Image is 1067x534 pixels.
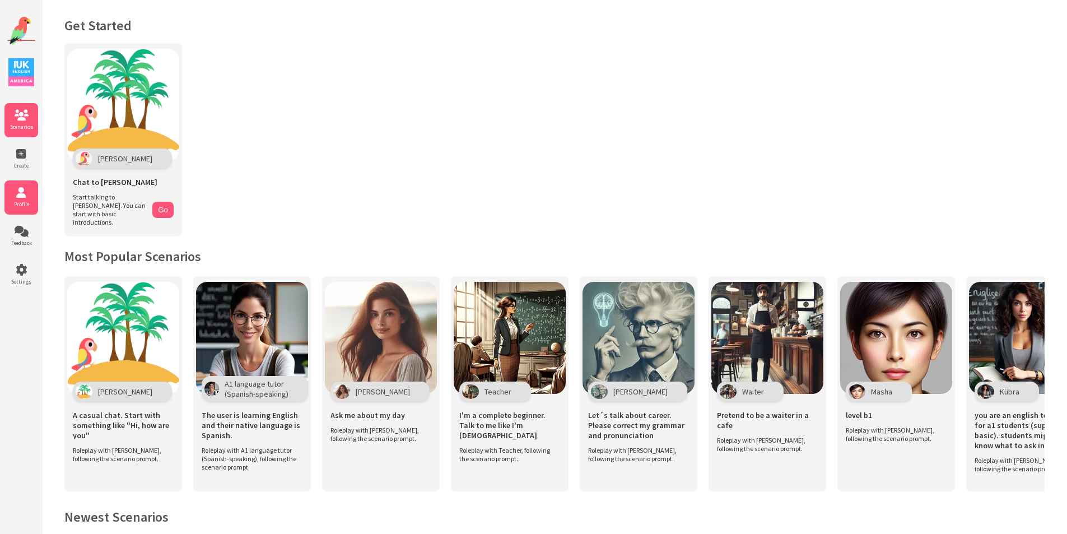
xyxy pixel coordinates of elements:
[846,410,872,420] span: level b1
[588,410,689,440] span: Let´s talk about career. Please correct my grammar and pronunciation
[76,151,92,166] img: Polly
[977,384,994,399] img: Character
[583,282,695,394] img: Scenario Image
[325,282,437,394] img: Scenario Image
[330,426,426,443] span: Roleplay with [PERSON_NAME], following the scenario prompt.
[454,282,566,394] img: Scenario Image
[4,239,38,247] span: Feedback
[76,384,92,399] img: Character
[333,384,350,399] img: Character
[717,410,818,430] span: Pretend to be a waiter in a cafe
[204,382,219,396] img: Character
[459,410,560,440] span: I'm a complete beginner. Talk to me like I'm [DEMOGRAPHIC_DATA]
[98,154,152,164] span: [PERSON_NAME]
[356,387,410,397] span: [PERSON_NAME]
[871,387,892,397] span: Masha
[152,202,174,218] button: Go
[4,278,38,285] span: Settings
[330,410,405,420] span: Ask me about my day
[202,410,302,440] span: The user is learning English and their native language is Spanish.
[711,282,823,394] img: Scenario Image
[98,387,152,397] span: [PERSON_NAME]
[613,387,668,397] span: [PERSON_NAME]
[840,282,952,394] img: Scenario Image
[64,508,1045,526] h2: Newest Scenarios
[73,446,168,463] span: Roleplay with [PERSON_NAME], following the scenario prompt.
[73,177,157,187] span: Chat to [PERSON_NAME]
[64,248,1045,265] h2: Most Popular Scenarios
[484,387,511,397] span: Teacher
[73,193,147,226] span: Start talking to [PERSON_NAME]. You can start with basic introductions.
[459,446,555,463] span: Roleplay with Teacher, following the scenario prompt.
[591,384,608,399] img: Character
[849,384,865,399] img: Character
[462,384,479,399] img: Character
[67,282,179,394] img: Scenario Image
[742,387,764,397] span: Waiter
[73,410,174,440] span: A casual chat. Start with something like "Hi, how are you"
[8,58,34,86] img: IUK Logo
[4,201,38,208] span: Profile
[588,446,683,463] span: Roleplay with [PERSON_NAME], following the scenario prompt.
[720,384,737,399] img: Character
[846,426,941,443] span: Roleplay with [PERSON_NAME], following the scenario prompt.
[7,17,35,45] img: Website Logo
[202,446,297,471] span: Roleplay with A1 language tutor (Spanish-speaking), following the scenario prompt.
[1000,387,1019,397] span: Kübra
[225,379,288,399] span: A1 language tutor (Spanish-speaking)
[67,49,179,161] img: Chat with Polly
[4,162,38,169] span: Create
[196,282,308,394] img: Scenario Image
[64,17,1045,34] h1: Get Started
[4,123,38,131] span: Scenarios
[717,436,812,453] span: Roleplay with [PERSON_NAME], following the scenario prompt.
